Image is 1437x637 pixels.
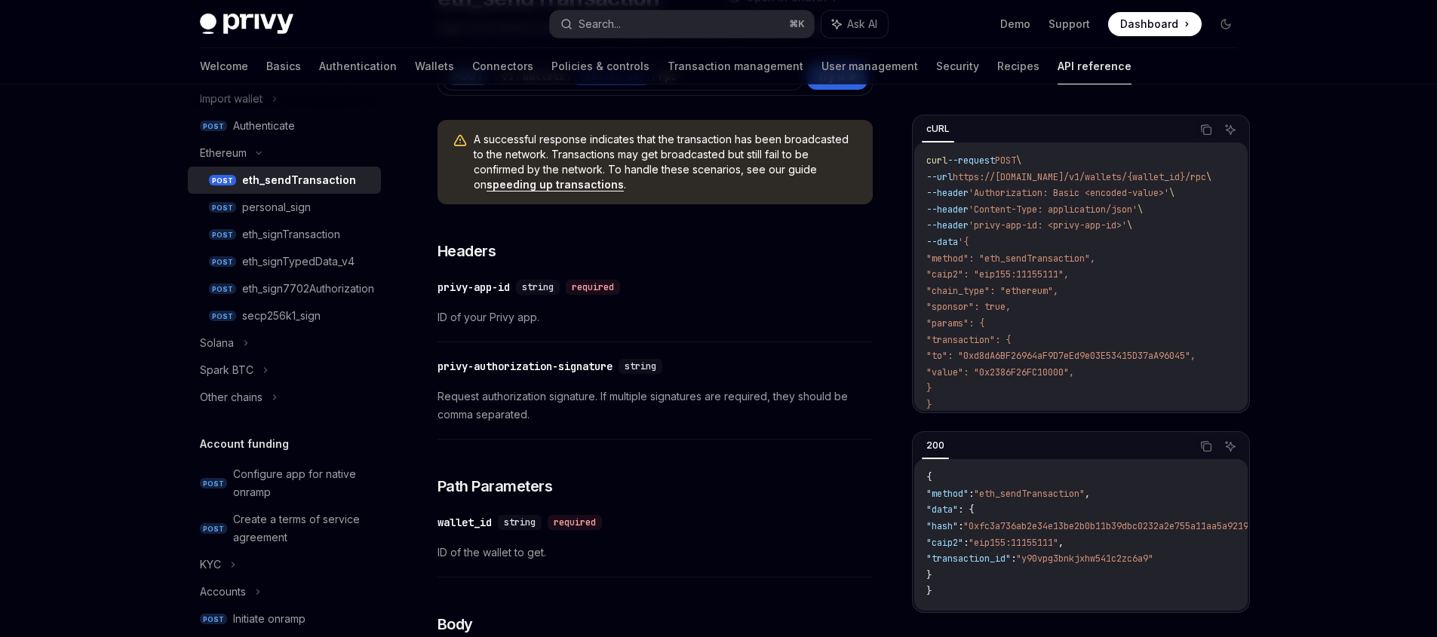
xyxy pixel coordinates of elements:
span: Request authorization signature. If multiple signatures are required, they should be comma separa... [438,387,873,424]
h5: Account funding [200,435,289,453]
div: eth_sign7702Authorization [242,280,374,298]
span: string [522,281,554,293]
span: Path Parameters [438,476,553,497]
span: 'Authorization: Basic <encoded-value>' [969,187,1169,199]
span: } [926,399,932,411]
span: "to": "0xd8dA6BF26964aF9D7eEd9e03E53415D37aA96045", [926,350,1196,362]
span: "method" [926,488,969,500]
div: Initiate onramp [233,610,306,628]
span: 'privy-app-id: <privy-app-id>' [969,219,1127,231]
span: https://[DOMAIN_NAME]/v1/wallets/{wallet_id}/rpc [953,171,1206,183]
span: --header [926,204,969,216]
span: , [1058,537,1064,549]
div: Configure app for native onramp [233,465,372,501]
div: 200 [922,436,949,455]
span: : [969,488,974,500]
span: Body [438,614,473,635]
a: Welcome [200,48,248,84]
span: POST [200,614,227,625]
span: string [625,360,656,372]
div: wallet_id [438,515,492,530]
span: "y90vpg3bnkjxhw541c2zc6a9" [1016,553,1153,565]
a: POSTeth_sendTransaction [188,167,381,194]
div: Authenticate [233,117,295,135]
a: POSTeth_sign7702Authorization [188,275,381,302]
span: "data" [926,504,958,516]
span: Headers [438,240,496,262]
span: "method": "eth_sendTransaction", [926,253,1095,265]
span: "0xfc3a736ab2e34e13be2b0b11b39dbc0232a2e755a11aa5a9219890d3b2c6c7d8" [963,520,1322,532]
span: POST [209,283,236,295]
span: A successful response indicates that the transaction has been broadcasted to the network. Transac... [474,132,858,192]
span: \ [1127,219,1132,231]
span: \ [1138,204,1143,216]
span: : [963,537,969,549]
span: "chain_type": "ethereum", [926,285,1058,297]
div: Solana [200,334,234,352]
a: POSTConfigure app for native onramp [188,461,381,506]
button: Toggle dark mode [1214,12,1238,36]
a: Transaction management [668,48,803,84]
span: { [926,471,932,483]
span: "sponsor": true, [926,301,1011,313]
span: Dashboard [1120,17,1178,32]
div: Search... [579,15,621,33]
span: "eip155:11155111" [969,537,1058,549]
span: POST [209,175,236,186]
div: privy-authorization-signature [438,359,613,374]
a: Wallets [415,48,454,84]
span: , [1085,488,1090,500]
a: Policies & controls [551,48,649,84]
span: "transaction": { [926,334,1011,346]
button: Ask AI [1221,120,1240,139]
div: Spark BTC [200,361,253,379]
a: POSTCreate a terms of service agreement [188,506,381,551]
span: ID of the wallet to get. [438,544,873,562]
span: "hash" [926,520,958,532]
a: Security [936,48,979,84]
img: dark logo [200,14,293,35]
a: Dashboard [1108,12,1202,36]
span: curl [926,155,947,167]
span: '{ [958,236,969,248]
span: } [926,382,932,394]
button: Ask AI [1221,436,1240,456]
div: cURL [922,120,954,138]
div: required [566,280,620,295]
button: Copy the contents from the code block [1196,436,1216,456]
div: eth_signTransaction [242,225,340,243]
span: ID of your Privy app. [438,308,873,326]
div: Create a terms of service agreement [233,510,372,547]
button: Search...⌘K [550,11,814,38]
span: POST [995,155,1016,167]
a: speeding up transactions [487,178,624,191]
a: POSTAuthenticate [188,112,381,139]
span: POST [209,311,236,322]
span: POST [209,229,236,240]
span: "transaction_id" [926,553,1011,565]
span: --url [926,171,953,183]
span: "value": "0x2386F26FC10000", [926,366,1074,378]
span: POST [209,256,236,268]
a: Authentication [319,48,397,84]
a: Connectors [472,48,533,84]
span: POST [200,523,227,534]
span: --request [947,155,995,167]
span: Ask AI [847,17,877,32]
a: Demo [1000,17,1030,32]
span: "caip2" [926,537,963,549]
a: User management [821,48,918,84]
span: ⌘ K [789,18,805,30]
a: Support [1049,17,1090,32]
span: "caip2": "eip155:11155111", [926,268,1069,280]
svg: Warning [453,133,468,149]
span: \ [1206,171,1211,183]
span: string [504,516,536,528]
span: --header [926,219,969,231]
span: --header [926,187,969,199]
span: POST [200,121,227,132]
div: KYC [200,556,221,574]
a: POSTpersonal_sign [188,194,381,221]
span: POST [200,478,227,489]
span: "params": { [926,317,984,329]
